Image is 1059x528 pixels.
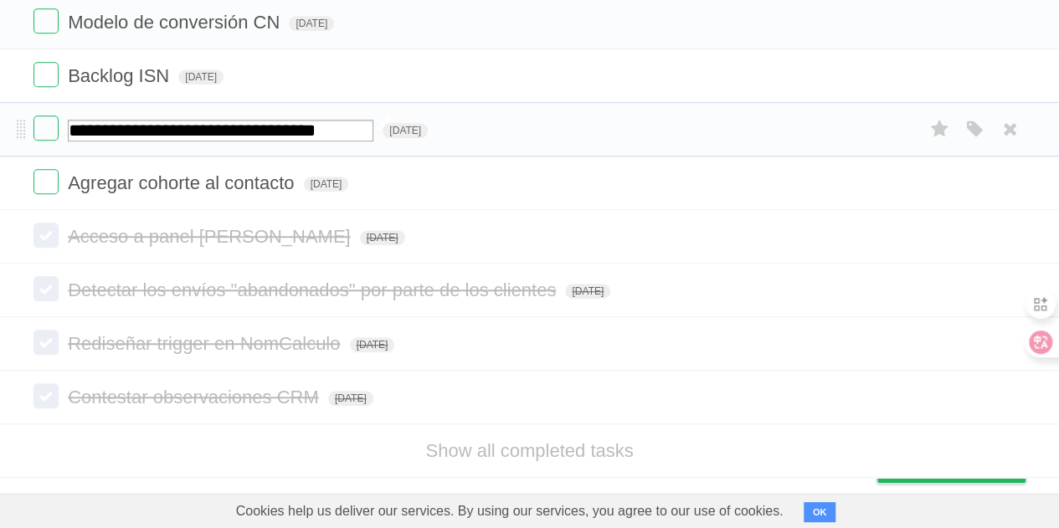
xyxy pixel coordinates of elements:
label: Done [33,62,59,87]
span: Acceso a panel [PERSON_NAME] [68,226,354,247]
span: [DATE] [383,123,428,138]
span: Modelo de conversión CN [68,12,284,33]
label: Star task [923,115,955,143]
span: [DATE] [360,230,405,245]
label: Done [33,383,59,408]
span: Cookies help us deliver our services. By using our services, you agree to our use of cookies. [219,495,800,528]
span: [DATE] [328,391,373,406]
label: Done [33,115,59,141]
span: [DATE] [565,284,610,299]
button: OK [804,502,836,522]
span: Agregar cohorte al contacto [68,172,298,193]
span: [DATE] [289,16,334,31]
label: Done [33,169,59,194]
span: Rediseñar trigger en NomCalculo [68,333,344,354]
span: Contestar observaciones CRM [68,387,323,408]
a: Show all completed tasks [425,440,633,461]
label: Done [33,8,59,33]
label: Done [33,276,59,301]
span: Buy me a coffee [912,453,1017,482]
span: [DATE] [350,337,395,352]
span: Detectar los envíos "abandonados" por parte de los clientes [68,279,560,300]
span: [DATE] [178,69,224,85]
span: Backlog ISN [68,65,173,86]
label: Done [33,223,59,248]
label: Done [33,330,59,355]
span: [DATE] [304,177,349,192]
